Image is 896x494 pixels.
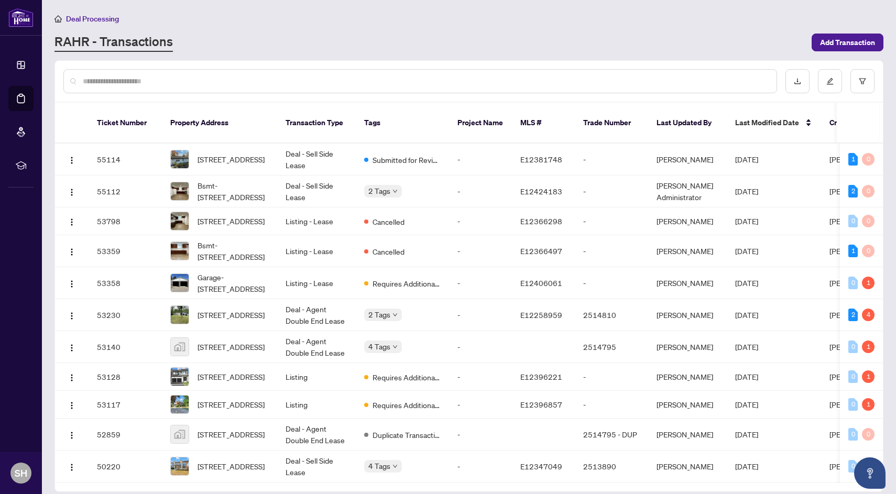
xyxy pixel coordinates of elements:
[68,401,76,410] img: Logo
[862,370,875,383] div: 1
[198,239,269,262] span: Bsmt-[STREET_ADDRESS]
[575,331,648,363] td: 2514795
[862,428,875,441] div: 0
[648,299,727,331] td: [PERSON_NAME]
[520,400,562,409] span: E12396857
[68,188,76,196] img: Logo
[648,267,727,299] td: [PERSON_NAME]
[171,242,189,260] img: thumbnail-img
[735,155,758,164] span: [DATE]
[89,299,162,331] td: 53230
[15,466,27,480] span: SH
[648,144,727,175] td: [PERSON_NAME]
[449,451,512,482] td: -
[89,103,162,144] th: Ticket Number
[66,14,119,24] span: Deal Processing
[848,277,858,289] div: 0
[735,462,758,471] span: [DATE]
[449,299,512,331] td: -
[171,150,189,168] img: thumbnail-img
[862,153,875,166] div: 0
[89,363,162,391] td: 53128
[820,34,875,51] span: Add Transaction
[171,274,189,292] img: thumbnail-img
[373,399,441,411] span: Requires Additional Docs
[392,189,398,194] span: down
[198,180,269,203] span: Bsmt-[STREET_ADDRESS]
[89,267,162,299] td: 53358
[63,213,80,229] button: Logo
[848,153,858,166] div: 1
[829,216,886,226] span: [PERSON_NAME]
[829,155,886,164] span: [PERSON_NAME]
[829,430,886,439] span: [PERSON_NAME]
[648,419,727,451] td: [PERSON_NAME]
[648,451,727,482] td: [PERSON_NAME]
[63,306,80,323] button: Logo
[575,207,648,235] td: -
[392,464,398,469] span: down
[862,185,875,197] div: 0
[63,151,80,168] button: Logo
[392,312,398,317] span: down
[859,78,866,85] span: filter
[89,419,162,451] td: 52859
[198,429,265,440] span: [STREET_ADDRESS]
[648,235,727,267] td: [PERSON_NAME]
[735,216,758,226] span: [DATE]
[575,299,648,331] td: 2514810
[63,368,80,385] button: Logo
[829,400,886,409] span: [PERSON_NAME]
[449,207,512,235] td: -
[829,186,886,196] span: [PERSON_NAME]
[277,144,356,175] td: Deal - Sell Side Lease
[794,78,801,85] span: download
[449,419,512,451] td: -
[449,175,512,207] td: -
[848,428,858,441] div: 0
[54,15,62,23] span: home
[198,309,265,321] span: [STREET_ADDRESS]
[63,243,80,259] button: Logo
[848,185,858,197] div: 2
[54,33,173,52] a: RAHR - Transactions
[198,215,265,227] span: [STREET_ADDRESS]
[648,103,727,144] th: Last Updated By
[68,248,76,256] img: Logo
[89,391,162,419] td: 53117
[171,368,189,386] img: thumbnail-img
[277,103,356,144] th: Transaction Type
[89,175,162,207] td: 55112
[368,309,390,321] span: 2 Tags
[648,331,727,363] td: [PERSON_NAME]
[277,207,356,235] td: Listing - Lease
[735,430,758,439] span: [DATE]
[520,186,562,196] span: E12424183
[812,34,883,51] button: Add Transaction
[575,103,648,144] th: Trade Number
[89,451,162,482] td: 50220
[171,212,189,230] img: thumbnail-img
[520,372,562,381] span: E12396221
[63,426,80,443] button: Logo
[198,399,265,410] span: [STREET_ADDRESS]
[520,310,562,320] span: E12258959
[512,103,575,144] th: MLS #
[848,215,858,227] div: 0
[449,331,512,363] td: -
[171,457,189,475] img: thumbnail-img
[368,185,390,197] span: 2 Tags
[68,312,76,320] img: Logo
[198,153,265,165] span: [STREET_ADDRESS]
[63,183,80,200] button: Logo
[826,78,834,85] span: edit
[854,457,886,489] button: Open asap
[735,117,799,128] span: Last Modified Date
[648,175,727,207] td: [PERSON_NAME] Administrator
[277,363,356,391] td: Listing
[575,175,648,207] td: -
[449,391,512,419] td: -
[848,370,858,383] div: 0
[850,69,875,93] button: filter
[373,216,405,227] span: Cancelled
